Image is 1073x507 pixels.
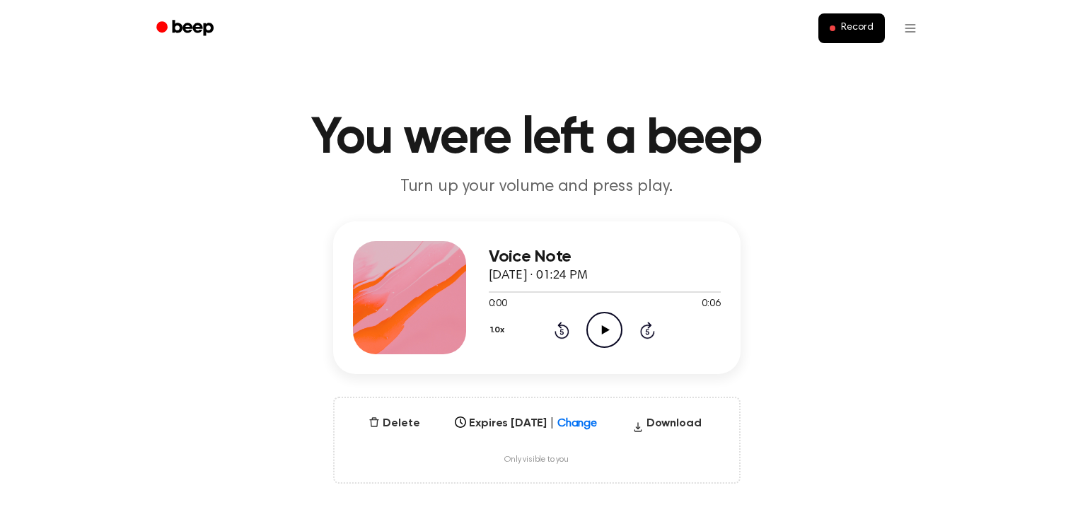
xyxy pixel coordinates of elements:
[175,113,899,164] h1: You were left a beep
[818,13,884,43] button: Record
[489,318,510,342] button: 1.0x
[504,455,569,465] span: Only visible to you
[627,415,707,438] button: Download
[489,269,588,282] span: [DATE] · 01:24 PM
[702,297,720,312] span: 0:06
[146,15,226,42] a: Beep
[363,415,425,432] button: Delete
[893,11,927,45] button: Open menu
[841,22,873,35] span: Record
[265,175,808,199] p: Turn up your volume and press play.
[489,247,721,267] h3: Voice Note
[489,297,507,312] span: 0:00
